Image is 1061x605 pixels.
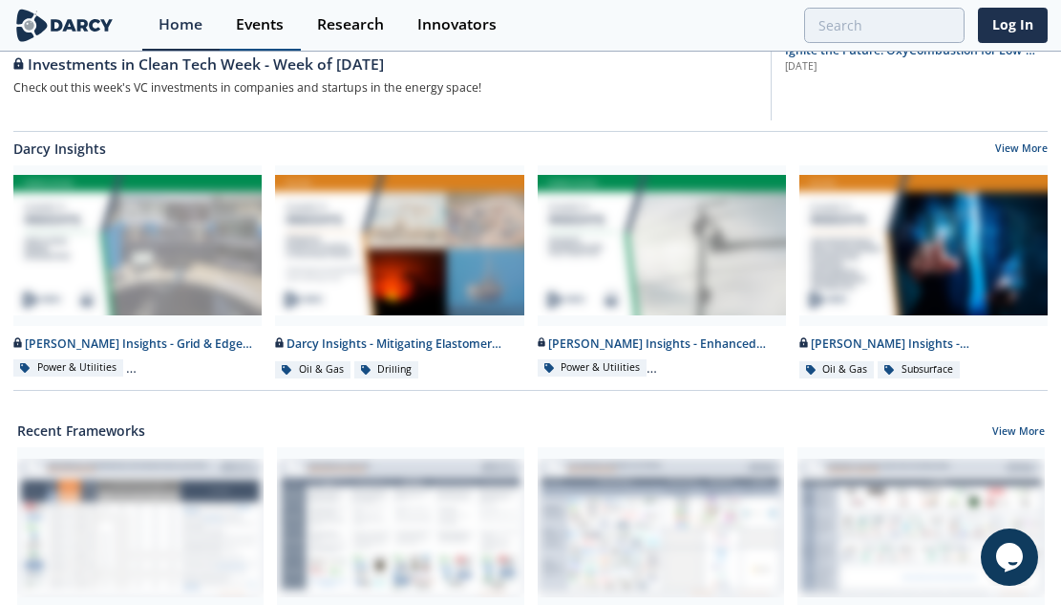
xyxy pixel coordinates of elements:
[995,141,1048,159] a: View More
[236,17,284,32] div: Events
[978,8,1048,43] a: Log In
[804,8,965,43] input: Advanced Search
[793,165,1054,380] a: Darcy Insights - Unconventional Field Development Optimization through Geochemical Fingerprinting...
[417,17,497,32] div: Innovators
[13,359,123,377] div: Power & Utilities
[317,17,384,32] div: Research
[7,165,268,380] a: Darcy Insights - Grid & Edge DERMS Integration preview [PERSON_NAME] Insights - Grid & Edge DERMS...
[13,139,106,159] a: Darcy Insights
[159,17,202,32] div: Home
[785,42,1048,75] a: Ignite the Future: OxyCombustion for Low-Carbon Power [DATE]
[992,424,1045,442] a: View More
[538,335,786,353] div: [PERSON_NAME] Insights - Enhanced Distribution Grid Fault Analytics
[538,359,647,377] div: Power & Utilities
[981,529,1042,586] iframe: chat widget
[354,361,419,378] div: Drilling
[878,361,960,378] div: Subsurface
[13,76,757,100] div: Check out this week's VC investments in companies and startups in the energy space!
[275,361,350,378] div: Oil & Gas
[785,59,1048,75] div: [DATE]
[275,335,523,353] div: Darcy Insights - Mitigating Elastomer Swelling Issue in Downhole Drilling Mud Motors
[799,335,1048,353] div: [PERSON_NAME] Insights - Unconventional Field Development Optimization through Geochemical Finger...
[13,335,262,353] div: [PERSON_NAME] Insights - Grid & Edge DERMS Integration
[17,421,145,441] a: Recent Frameworks
[268,165,530,380] a: Darcy Insights - Mitigating Elastomer Swelling Issue in Downhole Drilling Mud Motors preview Darc...
[13,54,757,76] div: Investments in Clean Tech Week - Week of [DATE]
[799,361,875,378] div: Oil & Gas
[13,9,116,42] img: logo-wide.svg
[531,165,793,380] a: Darcy Insights - Enhanced Distribution Grid Fault Analytics preview [PERSON_NAME] Insights - Enha...
[13,44,757,76] a: Investments in Clean Tech Week - Week of [DATE]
